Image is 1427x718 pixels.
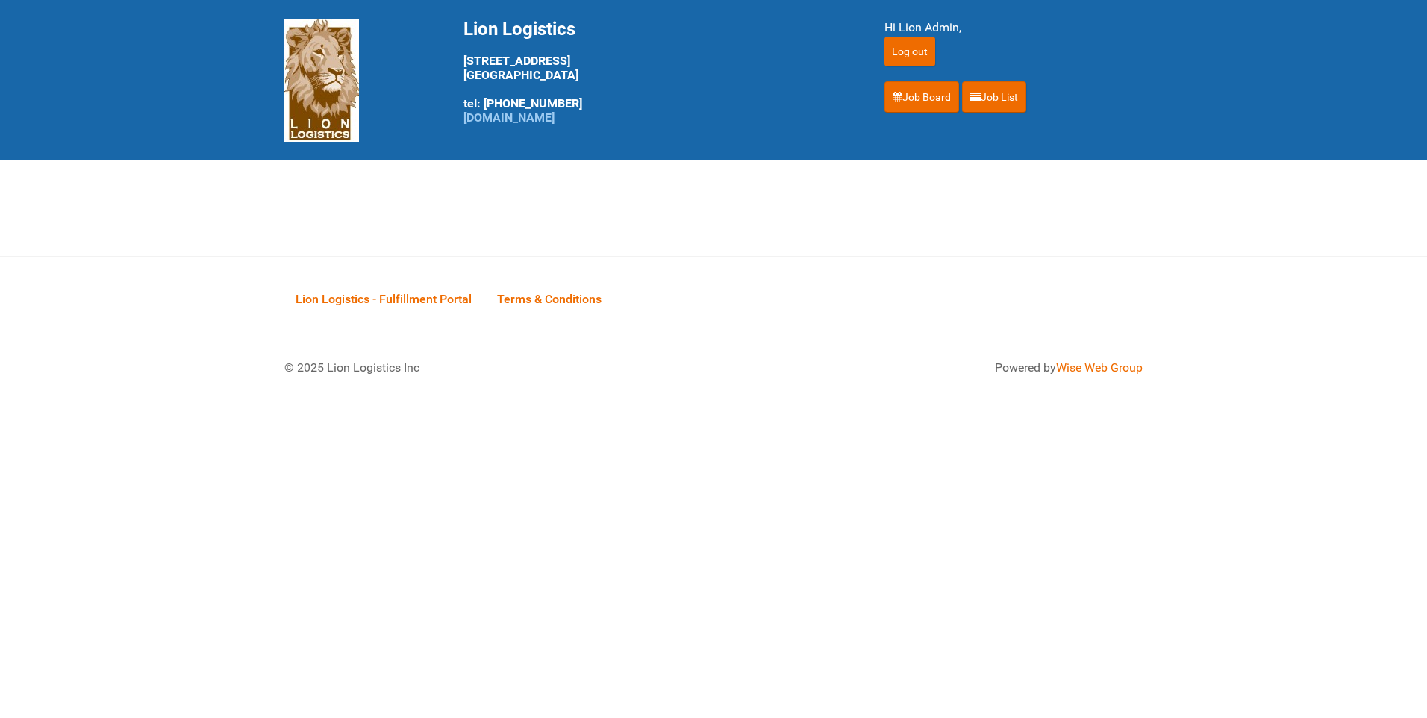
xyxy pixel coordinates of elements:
[463,110,555,125] a: [DOMAIN_NAME]
[497,292,602,306] span: Terms & Conditions
[884,19,1143,37] div: Hi Lion Admin,
[463,19,575,40] span: Lion Logistics
[732,359,1143,377] div: Powered by
[463,19,847,125] div: [STREET_ADDRESS] [GEOGRAPHIC_DATA] tel: [PHONE_NUMBER]
[296,292,472,306] span: Lion Logistics - Fulfillment Portal
[284,275,483,322] a: Lion Logistics - Fulfillment Portal
[284,72,359,87] a: Lion Logistics
[284,19,359,142] img: Lion Logistics
[884,37,935,66] input: Log out
[273,348,706,388] div: © 2025 Lion Logistics Inc
[884,81,959,113] a: Job Board
[486,275,613,322] a: Terms & Conditions
[1056,360,1143,375] a: Wise Web Group
[962,81,1026,113] a: Job List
